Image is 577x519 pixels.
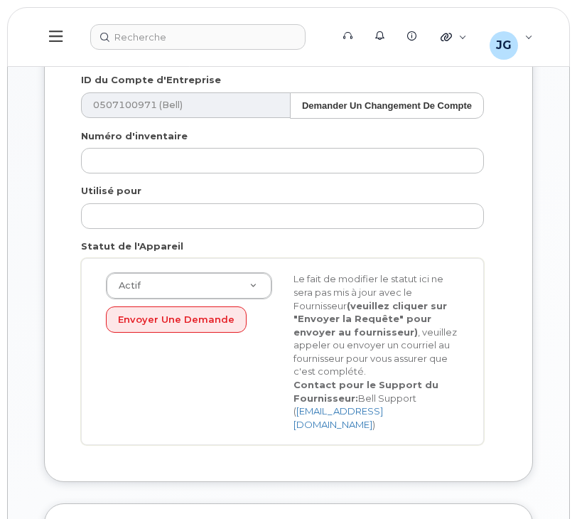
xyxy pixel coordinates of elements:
[293,300,447,338] strong: (veuillez cliquer sur "Envoyer la Requête" pour envoyer au fournisseur)
[431,23,477,51] div: Liens rapides
[290,92,484,119] button: Demander un Changement de Compte
[496,37,512,54] span: JG
[302,100,472,111] strong: Demander un Changement de Compte
[293,379,438,404] strong: Contact pour le Support du Fournisseur:
[81,240,183,253] label: Statut de l'Appareil
[293,405,383,430] a: [EMAIL_ADDRESS][DOMAIN_NAME]
[110,279,141,292] span: Actif
[81,73,221,87] label: ID du Compte d'Entreprise
[283,272,470,431] div: Le fait de modifier le statut ici ne sera pas mis à jour avec le Fournisseur , veuillez appeler o...
[81,184,141,198] label: Utilisé pour
[81,129,188,143] label: Numéro d'inventaire
[480,23,543,51] div: Justin Gauthier
[90,24,306,50] input: Recherche
[106,306,247,333] button: Envoyer une Demande
[107,273,271,299] a: Actif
